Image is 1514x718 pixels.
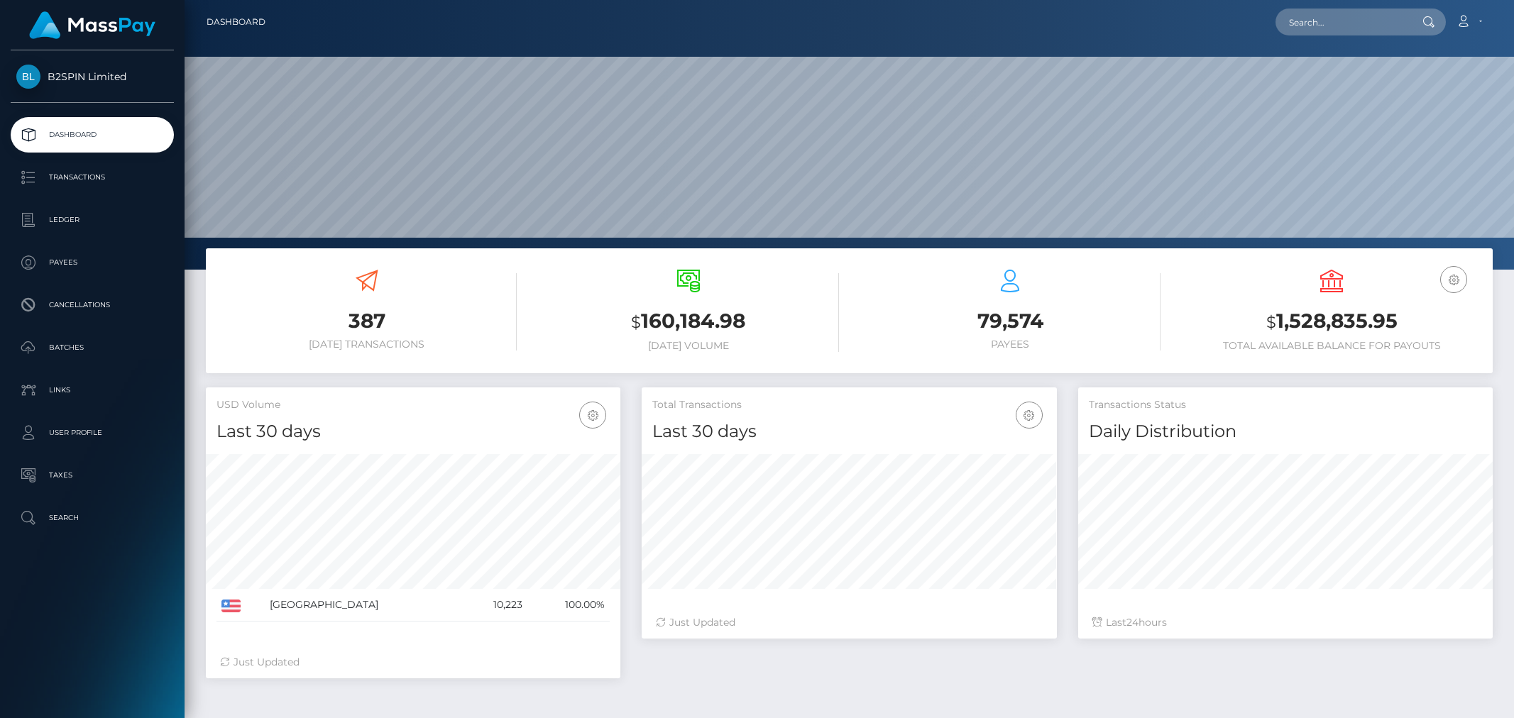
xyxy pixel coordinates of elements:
a: Cancellations [11,287,174,323]
h3: 1,528,835.95 [1182,307,1482,336]
a: Taxes [11,458,174,493]
a: Search [11,500,174,536]
small: $ [1266,312,1276,332]
p: Search [16,507,168,529]
a: Payees [11,245,174,280]
h6: Total Available Balance for Payouts [1182,340,1482,352]
h3: 79,574 [860,307,1161,335]
h6: Payees [860,338,1161,350]
h5: USD Volume [216,398,610,412]
small: $ [631,312,641,332]
h5: Transactions Status [1089,398,1482,412]
h4: Last 30 days [216,419,610,444]
span: B2SPIN Limited [11,70,174,83]
img: MassPay Logo [29,11,155,39]
a: Dashboard [207,7,265,37]
a: Dashboard [11,117,174,153]
td: 100.00% [527,589,610,622]
img: B2SPIN Limited [16,65,40,89]
h3: 160,184.98 [538,307,838,336]
p: Ledger [16,209,168,231]
a: Links [11,372,174,408]
div: Just Updated [220,655,606,670]
h4: Last 30 days [652,419,1046,444]
img: US.png [221,600,241,612]
h6: [DATE] Volume [538,340,838,352]
p: Dashboard [16,124,168,145]
a: Transactions [11,160,174,195]
p: Transactions [16,167,168,188]
h3: 387 [216,307,517,335]
h6: [DATE] Transactions [216,338,517,350]
a: Ledger [11,202,174,238]
h4: Daily Distribution [1089,419,1482,444]
input: Search... [1276,9,1409,35]
td: [GEOGRAPHIC_DATA] [265,589,462,622]
h5: Total Transactions [652,398,1046,412]
p: Cancellations [16,294,168,316]
td: 10,223 [462,589,527,622]
div: Last hours [1092,615,1479,630]
a: User Profile [11,415,174,451]
a: Batches [11,330,174,365]
p: Links [16,380,168,401]
p: Batches [16,337,168,358]
p: Taxes [16,465,168,486]
p: User Profile [16,422,168,443]
p: Payees [16,252,168,273]
div: Just Updated [656,615,1042,630]
span: 24 [1126,616,1139,629]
